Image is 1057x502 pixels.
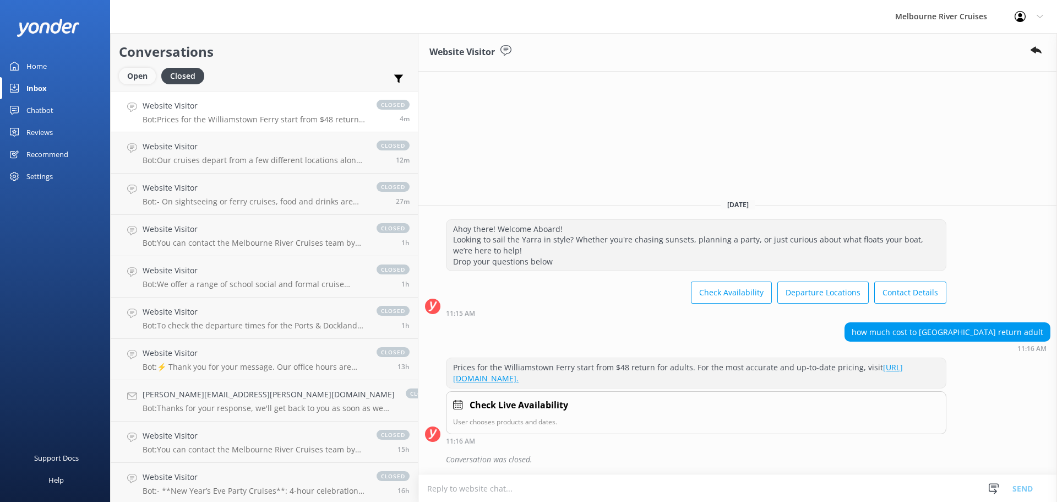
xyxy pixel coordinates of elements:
[111,422,418,463] a: Website VisitorBot:You can contact the Melbourne River Cruises team by emailing [EMAIL_ADDRESS][D...
[26,143,68,165] div: Recommend
[143,182,366,194] h4: Website Visitor
[396,155,410,165] span: Aug 29 2025 11:09am (UTC +10:00) Australia/Sydney
[143,321,366,331] p: Bot: To check the departure times for the Ports & Docklands Cruise [DATE], please visit [URL][DOM...
[111,132,418,174] a: Website VisitorBot:Our cruises depart from a few different locations along [GEOGRAPHIC_DATA] and ...
[143,115,366,125] p: Bot: Prices for the Williamstown Ferry start from $48 return for adults. For the most accurate an...
[143,362,366,372] p: Bot: ⚡ Thank you for your message. Our office hours are Mon - Fri 9.30am - 5pm. We'll get back to...
[119,68,156,84] div: Open
[470,398,568,413] h4: Check Live Availability
[721,200,755,209] span: [DATE]
[161,69,210,82] a: Closed
[844,344,1050,352] div: Aug 29 2025 11:16am (UTC +10:00) Australia/Sydney
[406,388,439,398] span: closed
[111,380,418,422] a: [PERSON_NAME][EMAIL_ADDRESS][PERSON_NAME][DOMAIN_NAME]Bot:Thanks for your response, we'll get bac...
[400,114,410,123] span: Aug 29 2025 11:16am (UTC +10:00) Australia/Sydney
[377,141,410,150] span: closed
[691,282,772,304] button: Check Availability
[401,238,410,247] span: Aug 29 2025 10:18am (UTC +10:00) Australia/Sydney
[26,99,53,121] div: Chatbot
[401,279,410,289] span: Aug 29 2025 09:55am (UTC +10:00) Australia/Sydney
[377,182,410,192] span: closed
[26,77,47,99] div: Inbox
[48,469,64,491] div: Help
[143,403,395,413] p: Bot: Thanks for your response, we'll get back to you as soon as we can during opening hours.
[143,197,366,207] p: Bot: - On sightseeing or ferry cruises, food and drinks are not included, but beverages and snack...
[119,69,161,82] a: Open
[446,438,475,445] strong: 11:16 AM
[143,141,366,153] h4: Website Visitor
[446,309,946,317] div: Aug 29 2025 11:15am (UTC +10:00) Australia/Sydney
[377,265,410,274] span: closed
[26,55,47,77] div: Home
[377,430,410,440] span: closed
[111,298,418,339] a: Website VisitorBot:To check the departure times for the Ports & Docklands Cruise [DATE], please v...
[111,174,418,215] a: Website VisitorBot:- On sightseeing or ferry cruises, food and drinks are not included, but bever...
[161,68,204,84] div: Closed
[446,220,946,271] div: Ahoy there! Welcome Aboard! Looking to sail the Yarra in style? Whether you're chasing sunsets, p...
[446,310,475,317] strong: 11:15 AM
[377,223,410,233] span: closed
[397,445,410,454] span: Aug 28 2025 07:45pm (UTC +10:00) Australia/Sydney
[111,339,418,380] a: Website VisitorBot:⚡ Thank you for your message. Our office hours are Mon - Fri 9.30am - 5pm. We'...
[143,471,366,483] h4: Website Visitor
[143,223,366,235] h4: Website Visitor
[111,91,418,132] a: Website VisitorBot:Prices for the Williamstown Ferry start from $48 return for adults. For the mo...
[111,215,418,256] a: Website VisitorBot:You can contact the Melbourne River Cruises team by emailing [EMAIL_ADDRESS][D...
[143,430,366,442] h4: Website Visitor
[425,450,1050,469] div: 2025-08-29T01:17:43.151
[377,306,410,316] span: closed
[143,238,366,248] p: Bot: You can contact the Melbourne River Cruises team by emailing [EMAIL_ADDRESS][DOMAIN_NAME]. V...
[34,447,79,469] div: Support Docs
[26,121,53,143] div: Reviews
[397,486,410,495] span: Aug 28 2025 07:20pm (UTC +10:00) Australia/Sydney
[446,437,946,445] div: Aug 29 2025 11:16am (UTC +10:00) Australia/Sydney
[143,388,395,401] h4: [PERSON_NAME][EMAIL_ADDRESS][PERSON_NAME][DOMAIN_NAME]
[1017,346,1047,352] strong: 11:16 AM
[397,362,410,371] span: Aug 28 2025 09:44pm (UTC +10:00) Australia/Sydney
[429,45,495,60] h3: Website Visitor
[453,417,939,427] p: User chooses products and dates.
[377,471,410,481] span: closed
[143,486,366,496] p: Bot: - **New Year’s Eve Party Cruises**: 4-hour celebration with unlimited drinks, canapés, and m...
[143,155,366,165] p: Bot: Our cruises depart from a few different locations along [GEOGRAPHIC_DATA] and Federation [GE...
[777,282,869,304] button: Departure Locations
[143,279,366,289] p: Bot: We offer a range of school social and formal cruise options, including private scenic sights...
[26,165,53,187] div: Settings
[143,347,366,359] h4: Website Visitor
[874,282,946,304] button: Contact Details
[17,19,80,37] img: yonder-white-logo.png
[396,197,410,206] span: Aug 29 2025 10:54am (UTC +10:00) Australia/Sydney
[143,100,366,112] h4: Website Visitor
[377,100,410,110] span: closed
[143,265,366,277] h4: Website Visitor
[401,321,410,330] span: Aug 29 2025 09:31am (UTC +10:00) Australia/Sydney
[453,362,903,384] a: [URL][DOMAIN_NAME].
[446,358,946,387] div: Prices for the Williamstown Ferry start from $48 return for adults. For the most accurate and up-...
[119,41,410,62] h2: Conversations
[111,256,418,298] a: Website VisitorBot:We offer a range of school social and formal cruise options, including private...
[143,445,366,455] p: Bot: You can contact the Melbourne River Cruises team by emailing [EMAIL_ADDRESS][DOMAIN_NAME]. V...
[446,450,1050,469] div: Conversation was closed.
[377,347,410,357] span: closed
[143,306,366,318] h4: Website Visitor
[845,323,1050,342] div: how much cost to [GEOGRAPHIC_DATA] return adult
